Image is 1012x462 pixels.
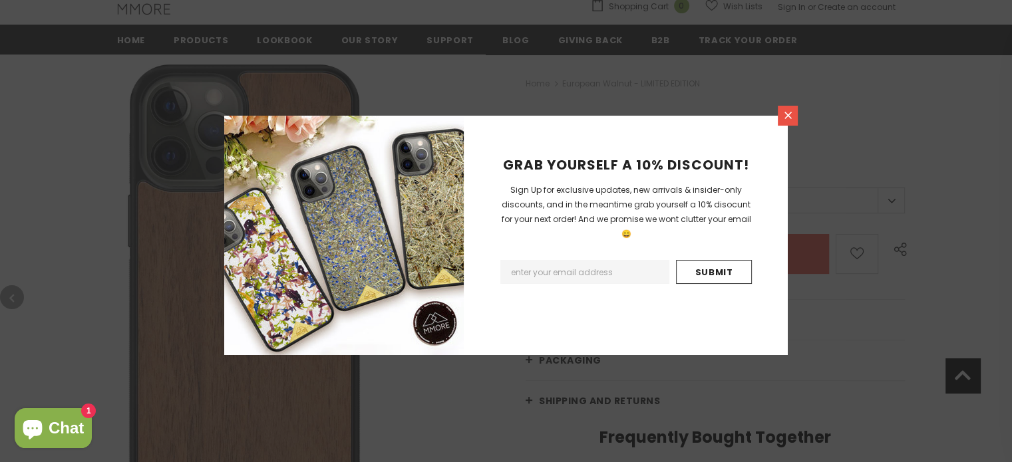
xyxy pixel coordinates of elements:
span: GRAB YOURSELF A 10% DISCOUNT! [503,156,749,174]
a: Close [778,106,798,126]
input: Email Address [500,260,669,284]
span: Sign Up for exclusive updates, new arrivals & insider-only discounts, and in the meantime grab yo... [502,184,751,239]
input: Submit [676,260,752,284]
inbox-online-store-chat: Shopify online store chat [11,408,96,451]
